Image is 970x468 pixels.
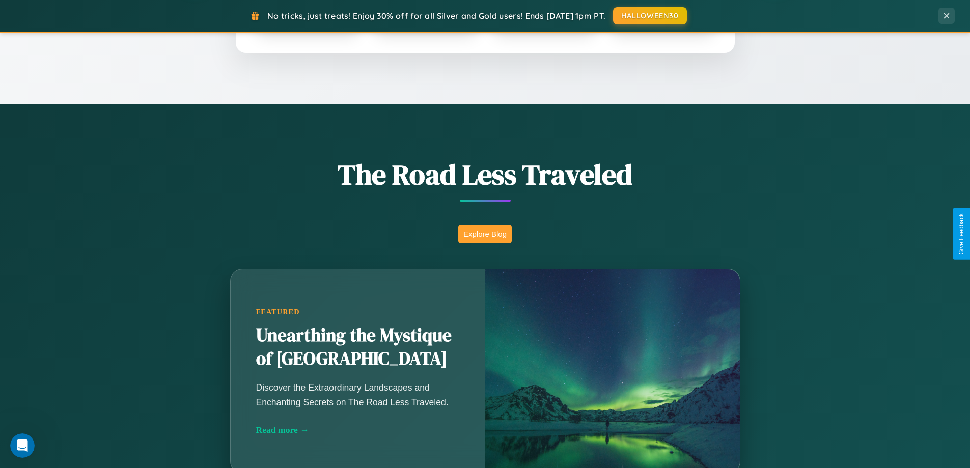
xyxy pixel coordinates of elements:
button: Explore Blog [458,225,512,243]
h2: Unearthing the Mystique of [GEOGRAPHIC_DATA] [256,324,460,371]
div: Read more → [256,425,460,435]
span: No tricks, just treats! Enjoy 30% off for all Silver and Gold users! Ends [DATE] 1pm PT. [267,11,605,21]
div: Give Feedback [958,213,965,255]
button: HALLOWEEN30 [613,7,687,24]
h1: The Road Less Traveled [180,155,791,194]
p: Discover the Extraordinary Landscapes and Enchanting Secrets on The Road Less Traveled. [256,380,460,409]
iframe: Intercom live chat [10,433,35,458]
div: Featured [256,308,460,316]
